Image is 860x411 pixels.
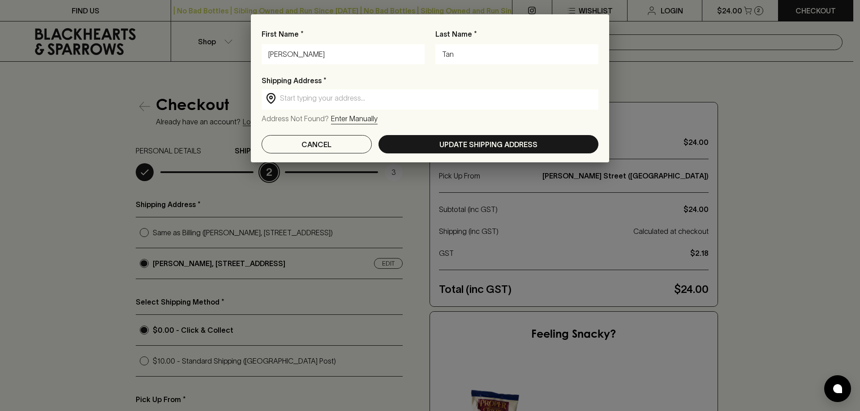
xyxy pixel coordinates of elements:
[262,135,372,153] button: Cancel
[262,29,425,39] p: First Name *
[439,139,537,150] p: Update Shipping Address
[262,113,329,124] p: Address Not Found?
[331,113,378,124] p: Enter Manually
[301,139,331,150] p: Cancel
[378,135,598,153] button: Update Shipping Address
[262,75,598,86] p: Shipping Address *
[833,384,842,393] img: bubble-icon
[280,93,594,103] input: Start typing your address...
[435,29,598,39] p: Last Name *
